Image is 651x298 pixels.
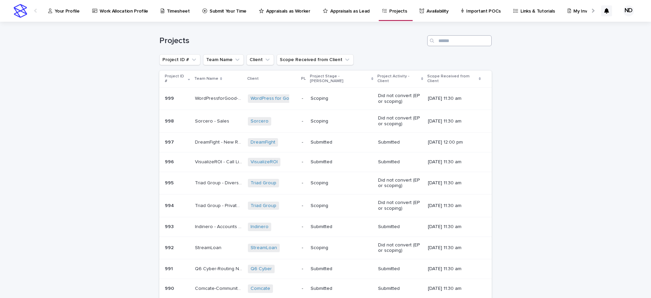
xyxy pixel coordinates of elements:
tr: 992992 StreamLoanStreamLoan StreamLoan -ScopingDid not convert (EP or scoping)[DATE] 11:30 am [159,237,492,259]
p: - [302,118,305,124]
tr: 997997 DreamFight - New RequestDreamFight - New Request DreamFight -SubmittedSubmitted[DATE] 12:0... [159,132,492,152]
p: Client [247,75,259,82]
button: Scope Received from Client [277,54,354,65]
tr: 993993 Indinero - Accounts Receivable ManagementIndinero - Accounts Receivable Management Indiner... [159,217,492,237]
div: ND [623,5,634,16]
p: Submitted [311,139,359,145]
a: Q6 Cyber [251,266,272,272]
p: Team Name [194,75,218,82]
p: 995 [165,179,175,186]
p: Submitted [378,139,422,145]
p: StreamLoan [195,244,223,251]
input: Search [427,35,492,46]
p: Project Stage - [PERSON_NAME] [310,73,370,85]
p: 999 [165,94,175,101]
p: 992 [165,244,175,251]
p: Scoping [311,245,359,251]
p: VisualizeROI - Call List Phase One [195,158,244,165]
p: 997 [165,138,175,145]
p: Submitted [311,266,359,272]
p: - [302,266,305,272]
p: Triad Group - Private Equity Investors [195,202,244,209]
p: 990 [165,284,175,292]
p: - [302,159,305,165]
p: - [302,203,305,209]
p: Submitted [311,286,359,292]
a: StreamLoan [251,245,277,251]
p: Did not convert (EP or scoping) [378,93,422,105]
p: Did not convert (EP or scoping) [378,115,422,127]
button: Project ID # [159,54,200,65]
p: DreamFight - New Request [195,138,244,145]
p: [DATE] 11:30 am [428,118,476,124]
tr: 991991 Q6 Cyber-Routing NumbersQ6 Cyber-Routing Numbers Q6 Cyber -SubmittedSubmitted[DATE] 11:30 am [159,259,492,279]
p: Did not convert (EP or scoping) [378,242,422,254]
p: 998 [165,117,175,124]
tr: 996996 VisualizeROI - Call List Phase OneVisualizeROI - Call List Phase One VisualizeROI -Submitt... [159,152,492,172]
p: - [302,139,305,145]
p: Q6 Cyber-Routing Numbers [195,265,244,272]
p: - [302,180,305,186]
a: DreamFight [251,139,275,145]
a: Indinero [251,224,269,230]
a: Triad Group [251,180,276,186]
a: VisualizeROI [251,159,278,165]
p: [DATE] 11:30 am [428,224,476,230]
p: [DATE] 11:30 am [428,203,476,209]
p: Submitted [378,224,422,230]
p: [DATE] 11:30 am [428,266,476,272]
p: Scoping [311,180,359,186]
p: Scoping [311,118,359,124]
p: WordPressforGood-Outreach [195,94,244,101]
p: Submitted [311,159,359,165]
p: Submitted [311,224,359,230]
img: stacker-logo-s-only.png [14,4,27,18]
p: [DATE] 11:30 am [428,286,476,292]
p: Project Activity - Client [377,73,419,85]
p: - [302,286,305,292]
a: Comcate [251,286,270,292]
a: Triad Group [251,203,276,209]
p: - [302,224,305,230]
p: 994 [165,202,175,209]
p: 996 [165,158,175,165]
p: Submitted [378,286,422,292]
p: [DATE] 11:30 am [428,96,476,101]
p: Scoping [311,96,359,101]
tr: 995995 Triad Group - Diverse Engineering LeadersTriad Group - Diverse Engineering Leaders Triad G... [159,172,492,194]
p: - [302,96,305,101]
tr: 998998 Sorcero - SalesSorcero - Sales Sorcero -ScopingDid not convert (EP or scoping)[DATE] 11:30 am [159,110,492,133]
p: 991 [165,265,174,272]
p: [DATE] 11:30 am [428,159,476,165]
p: [DATE] 11:30 am [428,180,476,186]
a: WordPress for Good [251,96,295,101]
a: Sorcero [251,118,269,124]
h1: Projects [159,36,425,46]
p: Indinero - Accounts Receivable Management [195,223,244,230]
tr: 999999 WordPressforGood-OutreachWordPressforGood-Outreach WordPress for Good -ScopingDid not conv... [159,87,492,110]
p: Submitted [378,266,422,272]
p: PL [301,75,306,82]
p: Project ID # [165,73,186,85]
p: Comcate-Community Development Directors [195,284,244,292]
button: Team Name [203,54,244,65]
p: - [302,245,305,251]
p: Triad Group - Diverse Engineering Leaders [195,179,244,186]
p: Scope Received from Client [427,73,477,85]
tr: 994994 Triad Group - Private Equity InvestorsTriad Group - Private Equity Investors Triad Group -... [159,194,492,217]
p: [DATE] 12:00 pm [428,139,476,145]
p: Did not convert (EP or scoping) [378,200,422,211]
p: Scoping [311,203,359,209]
p: Submitted [378,159,422,165]
p: Sorcero - Sales [195,117,231,124]
button: Client [246,54,274,65]
p: 993 [165,223,175,230]
p: Did not convert (EP or scoping) [378,178,422,189]
p: [DATE] 11:30 am [428,245,476,251]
